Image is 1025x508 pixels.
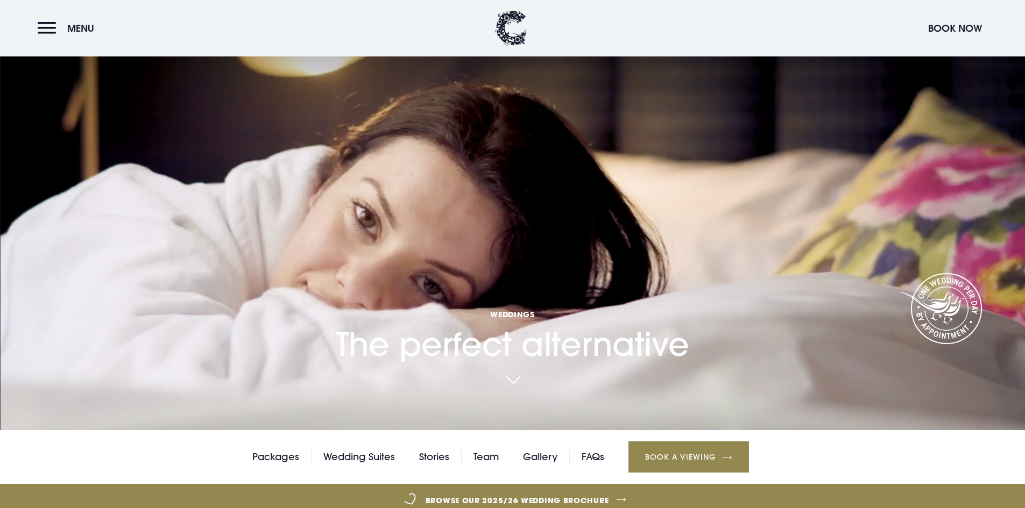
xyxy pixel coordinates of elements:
a: Book a Viewing [628,441,749,473]
a: Wedding Suites [323,449,395,465]
a: Packages [252,449,299,465]
a: Team [473,449,499,465]
img: Clandeboye Lodge [495,11,527,46]
button: Book Now [923,17,987,40]
button: Menu [38,17,100,40]
a: Gallery [523,449,557,465]
a: FAQs [582,449,604,465]
a: Stories [419,449,449,465]
h1: The perfect alternative [336,246,689,363]
span: Menu [67,22,94,34]
span: Weddings [336,309,689,319]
